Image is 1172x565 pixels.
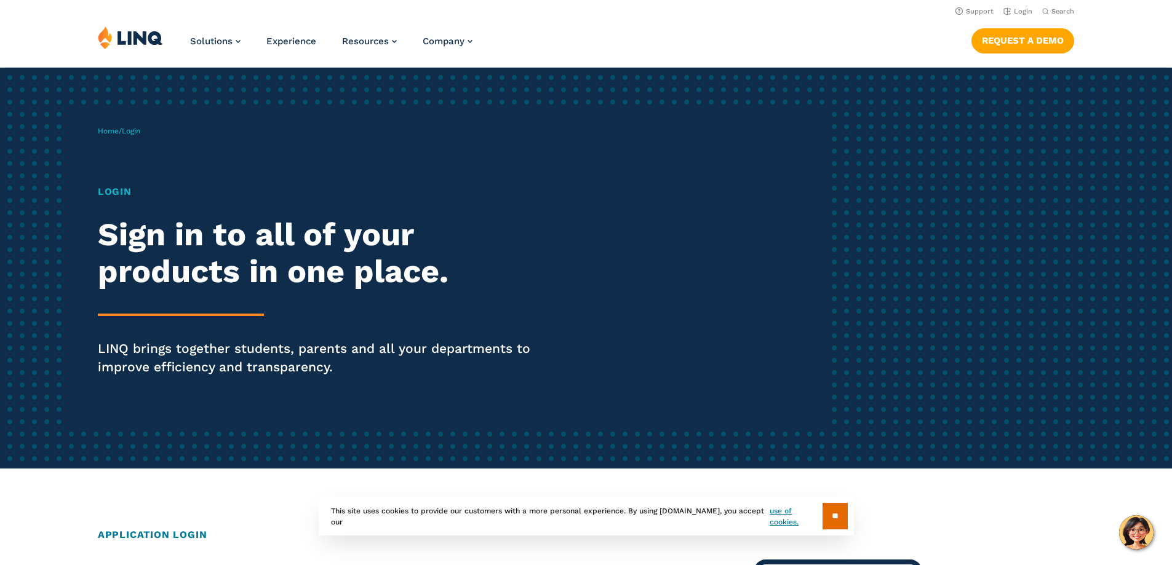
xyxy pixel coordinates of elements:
span: Search [1051,7,1074,15]
a: Home [98,127,119,135]
span: Resources [342,36,389,47]
a: Company [423,36,472,47]
p: LINQ brings together students, parents and all your departments to improve efficiency and transpa... [98,339,549,376]
a: Support [955,7,994,15]
nav: Primary Navigation [190,26,472,66]
a: Resources [342,36,397,47]
span: Company [423,36,464,47]
span: Solutions [190,36,233,47]
div: This site uses cookies to provide our customers with a more personal experience. By using [DOMAIN... [319,497,854,535]
a: Experience [266,36,316,47]
a: Login [1003,7,1032,15]
a: Solutions [190,36,241,47]
a: use of cookies. [770,505,822,527]
span: / [98,127,140,135]
nav: Button Navigation [971,26,1074,53]
a: Request a Demo [971,28,1074,53]
button: Hello, have a question? Let’s chat. [1119,515,1154,550]
img: LINQ | K‑12 Software [98,26,163,49]
button: Open Search Bar [1042,7,1074,16]
h2: Sign in to all of your products in one place. [98,216,549,290]
span: Login [122,127,140,135]
h1: Login [98,184,549,199]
